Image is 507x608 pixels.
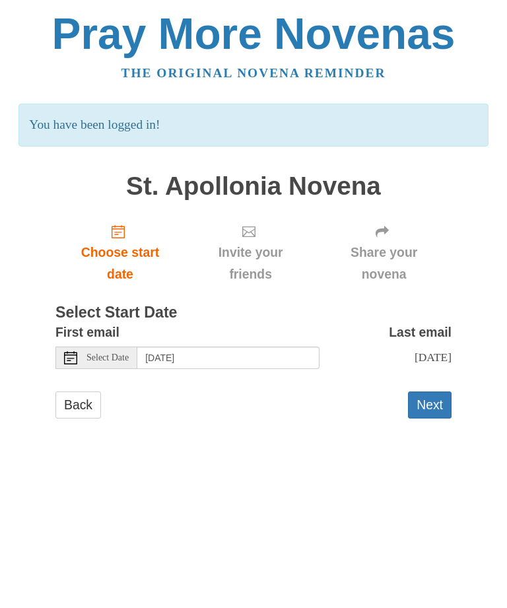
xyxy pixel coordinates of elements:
a: Back [55,391,101,419]
div: Click "Next" to confirm your start date first. [316,213,452,292]
span: [DATE] [415,351,452,364]
span: Select Date [86,353,129,362]
p: You have been logged in! [18,104,488,147]
a: Pray More Novenas [52,9,456,58]
span: Share your novena [329,242,438,285]
button: Next [408,391,452,419]
label: Last email [389,321,452,343]
h3: Select Start Date [55,304,452,321]
span: Invite your friends [198,242,303,285]
span: Choose start date [69,242,172,285]
label: First email [55,321,119,343]
a: The original novena reminder [121,66,386,80]
div: Click "Next" to confirm your start date first. [185,213,316,292]
a: Choose start date [55,213,185,292]
h1: St. Apollonia Novena [55,172,452,201]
